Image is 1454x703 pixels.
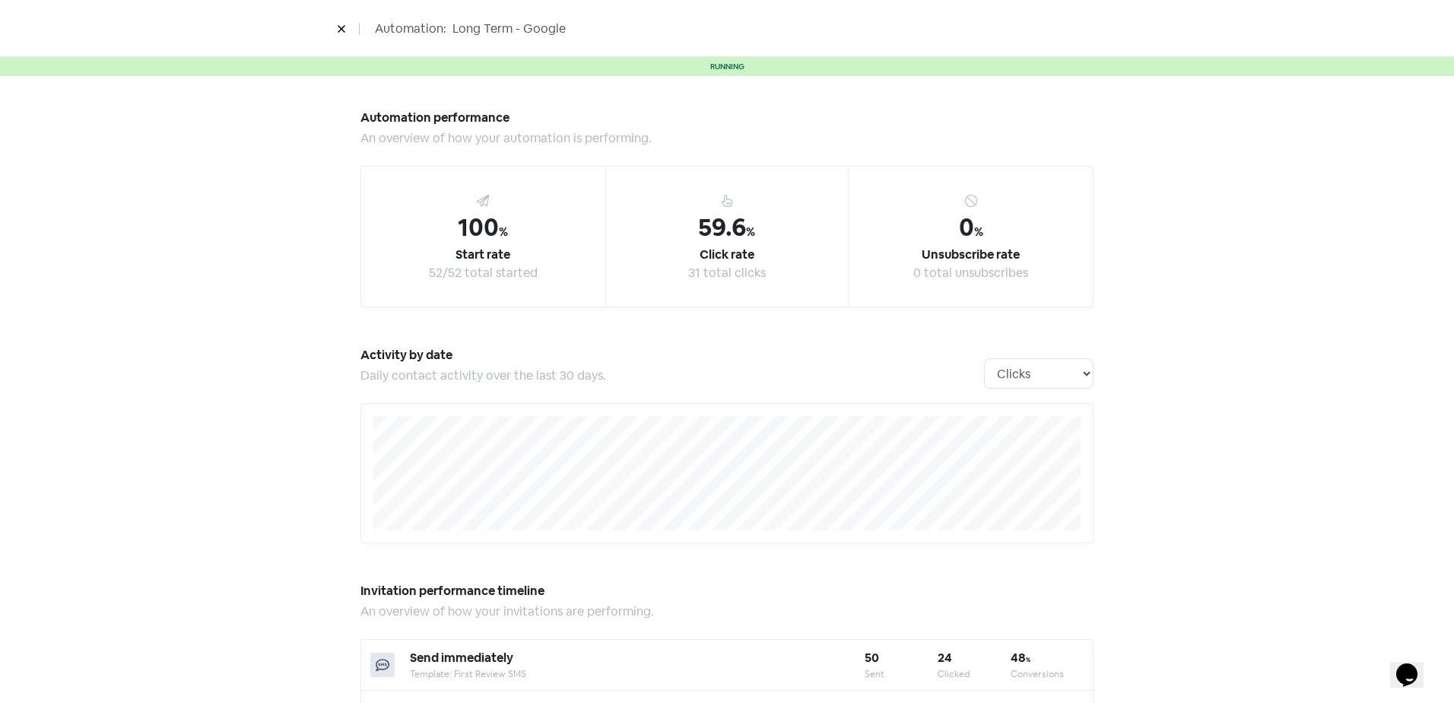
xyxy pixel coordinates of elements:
[456,246,510,264] div: Start rate
[360,603,1094,621] div: An overview of how your invitations are performing.
[938,667,1011,681] div: Clicked
[746,224,755,240] span: %
[959,209,983,246] div: 0
[698,209,755,246] div: 59.6
[974,224,983,240] span: %
[429,264,538,282] div: 52/52 total started
[360,344,984,367] h5: Activity by date
[1011,667,1084,681] div: Conversions
[458,209,508,246] div: 100
[410,650,513,666] span: Send immediately
[865,650,879,666] b: 50
[410,667,865,681] div: Template: First Review SMS
[360,129,1094,148] div: An overview of how your automation is performing.
[1011,650,1030,666] b: 48
[938,650,952,666] b: 24
[1026,656,1030,663] span: %
[360,580,1094,603] h5: Invitation performance timeline
[865,667,938,681] div: Sent
[688,264,766,282] div: 31 total clicks
[375,20,446,38] span: Automation:
[360,367,984,385] div: Daily contact activity over the last 30 days.
[360,107,1094,129] h5: Automation performance
[1390,642,1439,688] iframe: chat widget
[922,246,1020,264] div: Unsubscribe rate
[499,224,508,240] span: %
[913,264,1028,282] div: 0 total unsubscribes
[700,246,754,264] div: Click rate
